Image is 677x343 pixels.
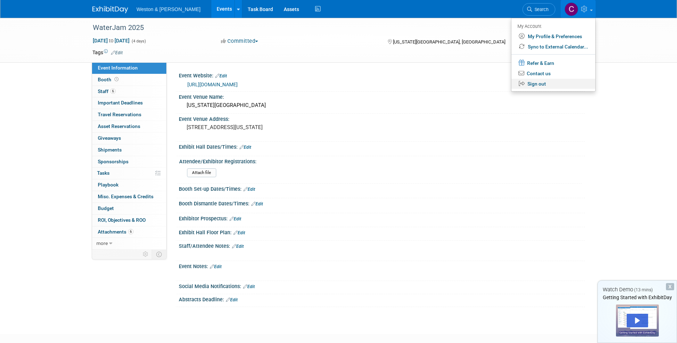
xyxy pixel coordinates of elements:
div: Booth Set-up Dates/Times: [179,184,585,193]
span: Weston & [PERSON_NAME] [137,6,201,12]
span: (13 mins) [634,287,653,292]
span: [US_STATE][GEOGRAPHIC_DATA], [GEOGRAPHIC_DATA] [393,39,505,45]
span: Budget [98,205,114,211]
a: Travel Reservations [92,109,166,121]
span: Event Information [98,65,138,71]
a: Edit [215,73,227,78]
div: Exhibitor Prospectus: [179,213,585,222]
a: Sign out [511,79,595,89]
a: Edit [210,264,222,269]
a: Event Information [92,62,166,74]
div: Abstracts Deadline: [179,294,585,303]
span: Booth [98,77,120,82]
span: Shipments [98,147,122,153]
div: Staff/Attendee Notes: [179,241,585,250]
a: ROI, Objectives & ROO [92,215,166,226]
a: Edit [233,230,245,235]
span: Attachments [98,229,133,235]
img: Charles Gant [565,2,578,16]
div: Watch Demo [598,286,677,293]
span: Tasks [97,170,110,176]
span: Misc. Expenses & Credits [98,194,153,199]
span: Asset Reservations [98,123,140,129]
div: Attendee/Exhibitor Registrations: [179,156,582,165]
span: 6 [128,229,133,234]
a: more [92,238,166,249]
span: Sponsorships [98,159,128,164]
span: Giveaways [98,135,121,141]
span: (4 days) [131,39,146,43]
a: Edit [243,284,255,289]
div: [US_STATE][GEOGRAPHIC_DATA] [184,100,580,111]
a: Edit [243,187,255,192]
span: Important Deadlines [98,100,143,106]
span: 6 [110,88,116,94]
a: Edit [229,216,241,221]
span: Playbook [98,182,118,188]
div: Play [627,314,648,327]
a: [URL][DOMAIN_NAME] [187,82,238,87]
div: Event Venue Address: [179,114,585,123]
a: Playbook [92,179,166,191]
a: Edit [251,201,263,206]
a: Asset Reservations [92,121,166,132]
button: Committed [218,37,261,45]
div: Event Venue Name: [179,92,585,101]
div: Exhibit Hall Dates/Times: [179,142,585,151]
div: Event Notes: [179,261,585,270]
pre: [STREET_ADDRESS][US_STATE] [187,124,340,130]
div: Getting Started with ExhibitDay [598,294,677,301]
div: My Account [517,22,588,30]
span: to [108,38,115,43]
a: Important Deadlines [92,97,166,109]
span: Search [532,7,549,12]
a: Sync to External Calendar... [511,42,595,52]
td: Toggle Event Tabs [152,250,166,259]
a: Edit [232,244,244,249]
a: Misc. Expenses & Credits [92,191,166,203]
a: Budget [92,203,166,214]
span: Staff [98,88,116,94]
span: Travel Reservations [98,112,141,117]
a: My Profile & Preferences [511,31,595,42]
a: Booth [92,74,166,86]
div: Dismiss [666,283,674,290]
a: Attachments6 [92,226,166,238]
a: Edit [111,50,123,55]
a: Contact us [511,68,595,79]
span: [DATE] [DATE] [92,37,130,44]
a: Shipments [92,144,166,156]
div: Social Media Notifications: [179,281,585,290]
a: Sponsorships [92,156,166,168]
td: Personalize Event Tab Strip [140,250,152,259]
a: Edit [226,297,238,302]
img: ExhibitDay [92,6,128,13]
a: Giveaways [92,133,166,144]
span: more [96,240,108,246]
td: Tags [92,49,123,56]
div: Event Website: [179,70,585,80]
div: WaterJam 2025 [90,21,545,34]
div: Exhibit Hall Floor Plan: [179,227,585,236]
a: Staff6 [92,86,166,97]
a: Refer & Earn [511,57,595,68]
div: Booth Dismantle Dates/Times: [179,198,585,208]
a: Edit [239,145,251,150]
span: ROI, Objectives & ROO [98,217,146,223]
a: Tasks [92,168,166,179]
span: Booth not reserved yet [113,77,120,82]
a: Search [522,3,555,16]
